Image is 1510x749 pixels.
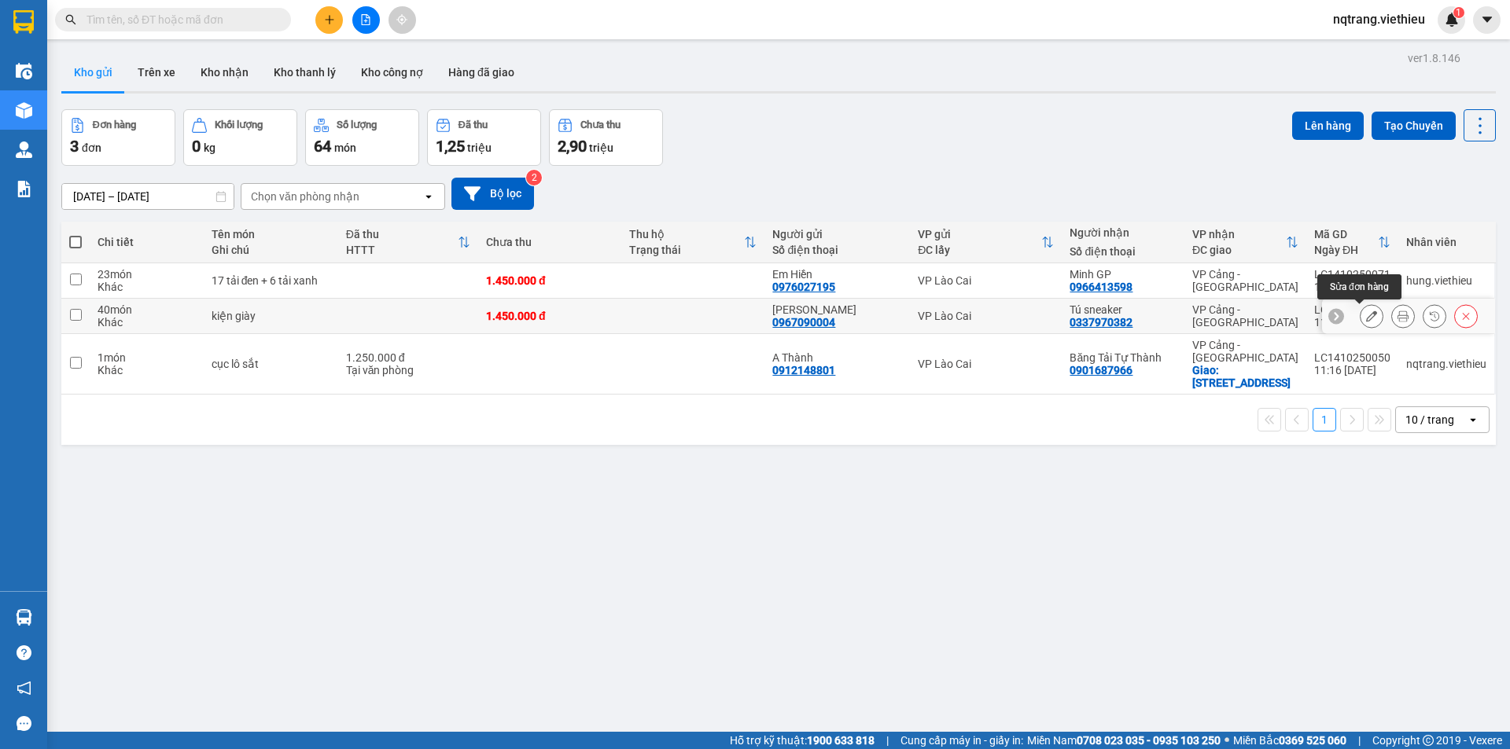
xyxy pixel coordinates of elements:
[1314,228,1378,240] div: Mã GD
[212,244,330,256] div: Ghi chú
[1279,734,1346,747] strong: 0369 525 060
[13,10,34,34] img: logo-vxr
[1423,735,1434,746] span: copyright
[346,244,458,256] div: HTTT
[1317,274,1401,299] div: Sửa đơn hàng
[772,351,902,364] div: A Thành
[772,303,902,316] div: Anh Trường
[451,178,534,210] button: Bộ lọc
[1467,413,1479,426] svg: open
[1314,281,1390,293] div: 16:01 [DATE]
[315,6,343,34] button: plus
[900,732,1023,749] span: Cung cấp máy in - giấy in:
[251,189,359,204] div: Chọn văn phòng nhận
[98,303,195,316] div: 40 món
[772,228,902,240] div: Người gửi
[1070,245,1177,258] div: Số điện thoại
[389,6,416,34] button: aim
[1192,268,1298,293] div: VP Cảng - [GEOGRAPHIC_DATA]
[772,268,902,281] div: Em Hiền
[16,609,32,626] img: warehouse-icon
[629,228,744,240] div: Thu hộ
[772,281,835,293] div: 0976027195
[1192,339,1298,364] div: VP Cảng - [GEOGRAPHIC_DATA]
[17,681,31,696] span: notification
[910,222,1062,263] th: Toggle SortBy
[1027,732,1221,749] span: Miền Nam
[1192,244,1286,256] div: ĐC giao
[467,141,492,154] span: triệu
[212,358,330,370] div: cục lô sắt
[61,53,125,91] button: Kho gửi
[70,50,149,83] strong: PHIẾU GỬI HÀNG
[396,14,407,25] span: aim
[62,184,234,209] input: Select a date range.
[1192,303,1298,329] div: VP Cảng - [GEOGRAPHIC_DATA]
[1070,351,1177,364] div: Băng Tải Tự Thành
[1372,112,1456,140] button: Tạo Chuyến
[629,244,744,256] div: Trạng thái
[1192,364,1298,389] div: Giao: 182 Trường Chinh
[918,244,1041,256] div: ĐC lấy
[17,716,31,731] span: message
[1480,13,1494,27] span: caret-down
[1408,50,1460,67] div: ver 1.8.146
[215,119,263,130] div: Khối lượng
[352,6,380,34] button: file-add
[1070,303,1177,316] div: Tú sneaker
[580,119,621,130] div: Chưa thu
[346,351,470,364] div: 1.250.000 đ
[261,53,348,91] button: Kho thanh lý
[1233,732,1346,749] span: Miền Bắc
[549,109,663,166] button: Chưa thu2,90 triệu
[1313,408,1336,431] button: 1
[314,137,331,156] span: 64
[1184,222,1306,263] th: Toggle SortBy
[188,53,261,91] button: Kho nhận
[526,170,542,185] sup: 2
[1070,268,1177,281] div: Minh GP
[427,109,541,166] button: Đã thu1,25 triệu
[183,109,297,166] button: Khối lượng0kg
[730,732,875,749] span: Hỗ trợ kỹ thuật:
[1314,268,1390,281] div: LC1410250071
[83,99,152,123] strong: 02143888555, 0243777888
[16,102,32,119] img: warehouse-icon
[204,141,215,154] span: kg
[436,137,465,156] span: 1,25
[1314,364,1390,376] div: 11:16 [DATE]
[305,109,419,166] button: Số lượng64món
[918,358,1054,370] div: VP Lào Cai
[72,13,148,46] strong: VIỆT HIẾU LOGISTIC
[337,119,377,130] div: Số lượng
[486,236,613,248] div: Chưa thu
[68,86,135,111] strong: TĐ chuyển phát:
[16,63,32,79] img: warehouse-icon
[918,228,1041,240] div: VP gửi
[93,119,136,130] div: Đơn hàng
[16,181,32,197] img: solution-icon
[1360,304,1383,328] div: Sửa đơn hàng
[886,732,889,749] span: |
[346,228,458,240] div: Đã thu
[558,137,587,156] span: 2,90
[459,119,488,130] div: Đã thu
[6,47,66,108] img: logo
[772,244,902,256] div: Số điện thoại
[98,316,195,329] div: Khác
[348,53,436,91] button: Kho công nợ
[807,734,875,747] strong: 1900 633 818
[1320,9,1438,29] span: nqtrang.viethieu
[87,11,272,28] input: Tìm tên, số ĐT hoặc mã đơn
[918,274,1054,287] div: VP Lào Cai
[1406,274,1486,287] div: hung.viethieu
[98,281,195,293] div: Khác
[1077,734,1221,747] strong: 0708 023 035 - 0935 103 250
[192,137,201,156] span: 0
[212,228,330,240] div: Tên món
[324,14,335,25] span: plus
[98,268,195,281] div: 23 món
[1292,112,1364,140] button: Lên hàng
[1453,7,1464,18] sup: 1
[346,364,470,376] div: Tại văn phòng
